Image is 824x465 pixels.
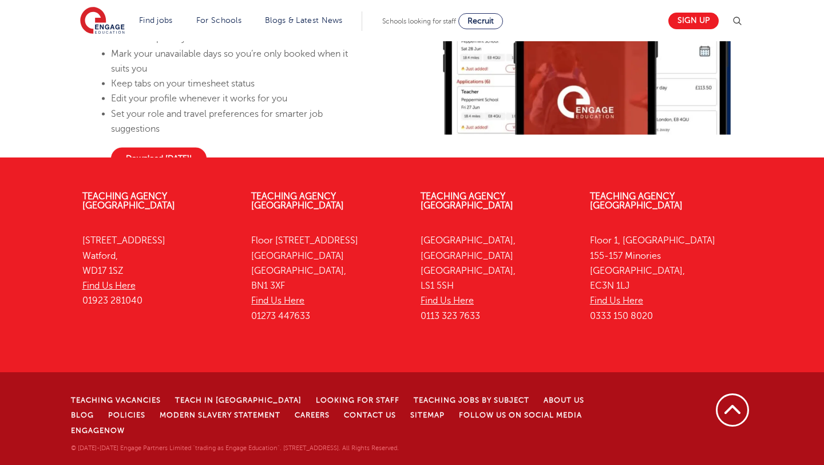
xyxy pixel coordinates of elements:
a: Teach in [GEOGRAPHIC_DATA] [175,396,302,404]
a: Teaching Agency [GEOGRAPHIC_DATA] [590,191,683,211]
a: Policies [108,411,145,419]
a: Find jobs [139,16,173,25]
li: Edit your profile whenever it works for you [111,91,366,106]
a: Teaching Agency [GEOGRAPHIC_DATA] [421,191,513,211]
a: Modern Slavery Statement [160,411,280,419]
a: Follow us on Social Media [459,411,582,419]
a: Looking for staff [316,396,399,404]
a: About Us [544,396,584,404]
a: Careers [295,411,330,419]
a: Find Us Here [251,295,304,306]
a: Teaching Agency [GEOGRAPHIC_DATA] [251,191,344,211]
a: Download [DATE]! [111,148,207,170]
a: Contact Us [344,411,396,419]
p: Floor 1, [GEOGRAPHIC_DATA] 155-157 Minories [GEOGRAPHIC_DATA], EC3N 1LJ 0333 150 8020 [590,233,742,324]
a: Blogs & Latest News [265,16,343,25]
img: Engage Education [80,7,125,36]
a: Sitemap [410,411,445,419]
a: EngageNow [71,427,125,435]
p: [STREET_ADDRESS] Watford, WD17 1SZ 01923 281040 [82,233,235,308]
a: Sign up [668,13,719,29]
a: For Schools [196,16,241,25]
a: Recruit [458,13,503,29]
li: Mark your unavailable days so you’re only booked when it suits you [111,46,366,76]
p: © [DATE]-[DATE] Engage Partners Limited "trading as Engage Education". [STREET_ADDRESS]. All Righ... [71,443,635,454]
a: Teaching Vacancies [71,396,161,404]
p: [GEOGRAPHIC_DATA], [GEOGRAPHIC_DATA] [GEOGRAPHIC_DATA], LS1 5SH 0113 323 7633 [421,233,573,324]
p: Floor [STREET_ADDRESS] [GEOGRAPHIC_DATA] [GEOGRAPHIC_DATA], BN1 3XF 01273 447633 [251,233,403,324]
span: Recruit [468,17,494,25]
li: Keep tabs on your timesheet status [111,76,366,91]
a: Teaching Agency [GEOGRAPHIC_DATA] [82,191,175,211]
a: Teaching jobs by subject [414,396,529,404]
li: Set your role and travel preferences for smarter job suggestions [111,106,366,136]
span: Schools looking for staff [382,17,456,25]
a: Find Us Here [590,295,643,306]
a: Find Us Here [82,281,136,291]
a: Find Us Here [421,295,474,306]
a: Blog [71,411,94,419]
